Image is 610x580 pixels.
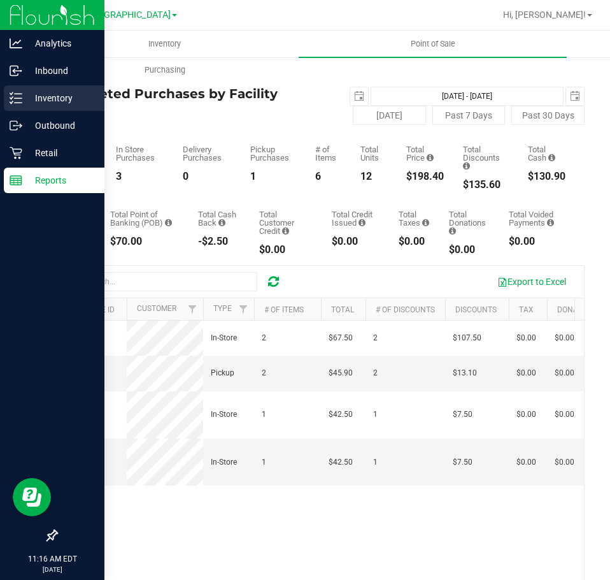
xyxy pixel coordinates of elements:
div: 0 [183,171,231,182]
span: $7.50 [453,456,472,468]
button: Past 7 Days [432,106,506,125]
p: Outbound [22,118,99,133]
i: Sum of the successful, non-voided point-of-banking payment transactions, both via payment termina... [165,219,172,227]
input: Search... [66,272,257,291]
p: Reports [22,173,99,188]
inline-svg: Retail [10,147,22,159]
div: $70.00 [110,236,180,247]
span: $107.50 [453,332,481,344]
i: Sum of all round-up-to-next-dollar total price adjustments for all purchases in the date range. [449,227,456,235]
div: 1 [250,171,296,182]
span: [GEOGRAPHIC_DATA] [83,10,171,20]
button: Past 30 Days [511,106,585,125]
span: $67.50 [329,332,353,344]
div: Total Cash [528,145,565,162]
span: In-Store [211,456,237,468]
span: 1 [373,409,378,421]
span: select [566,87,584,105]
div: In Store Purchases [116,145,164,162]
span: 1 [373,456,378,468]
a: Customer [137,304,176,313]
a: Point of Sale [299,31,567,57]
div: Total Taxes [399,210,430,227]
p: [DATE] [6,565,99,574]
a: Discounts [455,305,497,314]
a: Filter [233,298,254,320]
inline-svg: Inventory [10,92,22,105]
div: Delivery Purchases [183,145,231,162]
div: Total Cash Back [198,210,240,227]
span: $13.10 [453,367,477,379]
a: Inventory [31,31,299,57]
a: Type [213,304,232,313]
span: 2 [373,367,378,379]
i: Sum of all account credit issued for all refunds from returned purchases in the date range. [358,219,365,227]
a: Purchasing [31,57,299,83]
span: Point of Sale [394,38,472,50]
i: Sum of the successful, non-voided cash payment transactions for all purchases in the date range. ... [548,154,555,162]
div: Total Donations [449,210,490,235]
p: 11:16 AM EDT [6,553,99,565]
i: Sum of all voided payment transaction amounts, excluding tips and transaction fees, for all purch... [547,219,554,227]
span: 2 [373,332,378,344]
div: 6 [315,171,341,182]
span: 1 [262,409,266,421]
div: $130.90 [528,171,565,182]
span: Pickup [211,367,234,379]
span: $0.00 [516,456,536,468]
p: Retail [22,145,99,161]
span: $0.00 [516,332,536,344]
inline-svg: Reports [10,174,22,187]
span: Inventory [131,38,198,50]
div: Pickup Purchases [250,145,296,162]
div: 12 [360,171,387,182]
div: Total Units [360,145,387,162]
a: # of Items [264,305,304,314]
p: Inbound [22,63,99,78]
a: # of Discounts [376,305,435,314]
div: Total Discounts [463,145,509,170]
div: -$2.50 [198,236,240,247]
iframe: Resource center [13,478,51,516]
span: $42.50 [329,409,353,421]
a: Total [331,305,354,314]
span: $0.00 [555,332,574,344]
span: $0.00 [555,409,574,421]
span: $0.00 [516,367,536,379]
div: $198.40 [406,171,444,182]
a: Donation [557,305,595,314]
div: $0.00 [332,236,379,247]
inline-svg: Inbound [10,64,22,77]
span: $7.50 [453,409,472,421]
a: Tax [519,305,534,314]
p: Analytics [22,36,99,51]
span: $42.50 [329,456,353,468]
span: $0.00 [555,456,574,468]
i: Sum of the total taxes for all purchases in the date range. [422,219,429,227]
div: $0.00 [509,236,565,247]
div: Total Credit Issued [332,210,379,227]
span: $0.00 [555,367,574,379]
span: $45.90 [329,367,353,379]
div: 3 [116,171,164,182]
i: Sum of the total prices of all purchases in the date range. [427,154,434,162]
span: In-Store [211,409,237,421]
a: Filter [182,298,203,320]
div: Total Customer Credit [259,210,313,235]
button: Export to Excel [489,271,574,293]
span: 2 [262,332,266,344]
inline-svg: Analytics [10,37,22,50]
inline-svg: Outbound [10,119,22,132]
i: Sum of the successful, non-voided payments using account credit for all purchases in the date range. [282,227,289,235]
button: [DATE] [353,106,426,125]
p: Inventory [22,91,99,106]
span: $0.00 [516,409,536,421]
div: Total Voided Payments [509,210,565,227]
span: Purchasing [127,64,202,76]
i: Sum of the discount values applied to the all purchases in the date range. [463,162,470,170]
div: $0.00 [259,245,313,255]
div: $135.60 [463,180,509,190]
span: 2 [262,367,266,379]
div: # of Items [315,145,341,162]
div: Total Point of Banking (POB) [110,210,180,227]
